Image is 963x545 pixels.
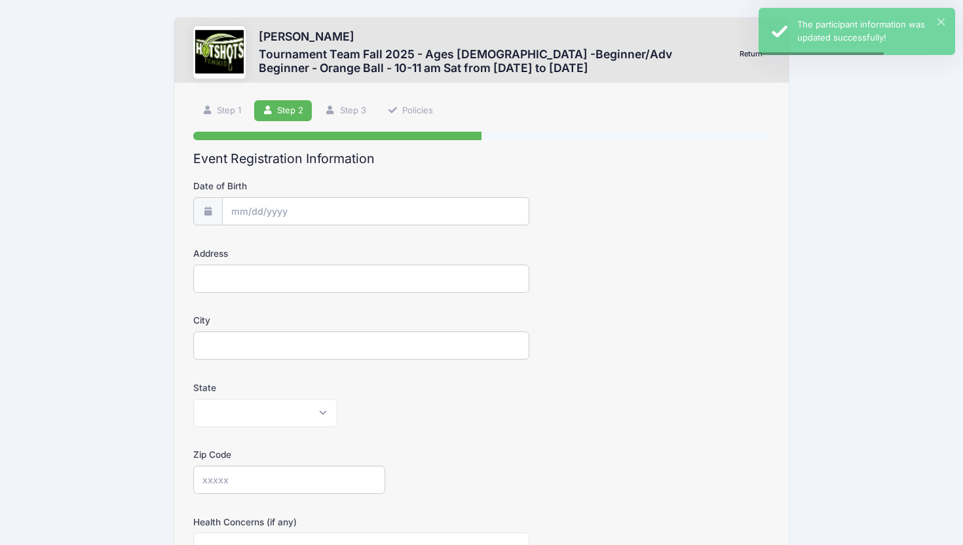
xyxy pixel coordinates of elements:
label: Date of Birth [193,179,385,193]
button: × [937,18,945,26]
input: mm/dd/yyyy [222,197,530,225]
a: Policies [379,100,442,122]
div: The participant information was updated successfully! [797,18,945,44]
a: Step 2 [254,100,312,122]
label: State [193,381,385,394]
a: Return [733,47,770,62]
label: City [193,314,385,327]
label: Zip Code [193,448,385,461]
label: Address [193,247,385,260]
a: Step 3 [316,100,375,122]
a: Step 1 [193,100,250,122]
h3: Tournament Team Fall 2025 - Ages [DEMOGRAPHIC_DATA] -Beginner/Adv Beginner - Orange Ball - 10-11 ... [259,47,721,75]
h2: Event Registration Information [193,151,770,166]
label: Health Concerns (if any) [193,516,385,529]
input: xxxxx [193,466,385,494]
h3: [PERSON_NAME] [259,29,721,43]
